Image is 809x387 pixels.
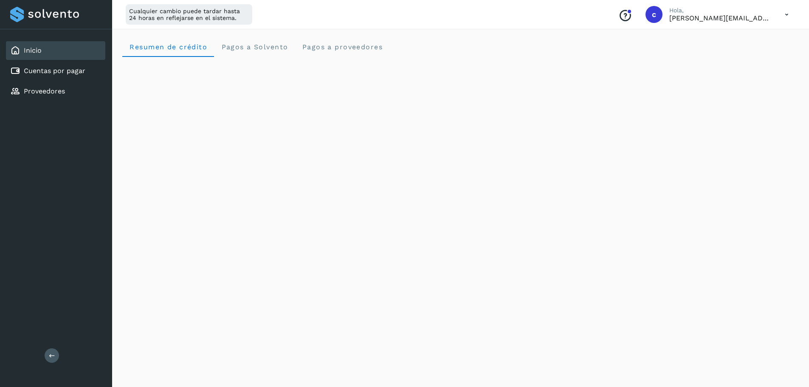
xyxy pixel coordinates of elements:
[6,41,105,60] div: Inicio
[6,62,105,80] div: Cuentas por pagar
[221,43,288,51] span: Pagos a Solvento
[669,14,771,22] p: carlos.pacheco@merq.com.mx
[24,87,65,95] a: Proveedores
[126,4,252,25] div: Cualquier cambio puede tardar hasta 24 horas en reflejarse en el sistema.
[6,82,105,101] div: Proveedores
[302,43,383,51] span: Pagos a proveedores
[669,7,771,14] p: Hola,
[24,46,42,54] a: Inicio
[129,43,207,51] span: Resumen de crédito
[24,67,85,75] a: Cuentas por pagar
